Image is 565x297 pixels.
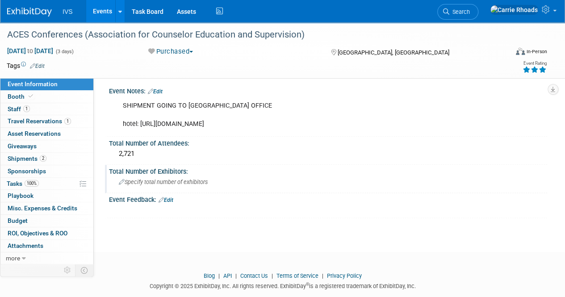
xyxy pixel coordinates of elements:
[117,97,460,133] div: SHIPMENT GOING TO [GEOGRAPHIC_DATA] OFFICE hotel: [URL][DOMAIN_NAME]
[8,242,43,249] span: Attachments
[8,130,61,137] span: Asset Reservations
[8,142,37,150] span: Giveaways
[55,49,74,54] span: (3 days)
[204,272,215,279] a: Blog
[29,94,33,99] i: Booth reservation complete
[276,272,318,279] a: Terms of Service
[0,178,93,190] a: Tasks100%
[8,217,28,224] span: Budget
[7,8,52,17] img: ExhibitDay
[0,252,93,264] a: more
[8,105,30,113] span: Staff
[7,180,39,187] span: Tasks
[40,155,46,162] span: 2
[0,215,93,227] a: Budget
[240,272,268,279] a: Contact Us
[6,255,20,262] span: more
[516,48,525,55] img: Format-Inperson.png
[30,63,45,69] a: Edit
[449,8,470,15] span: Search
[148,88,163,95] a: Edit
[0,128,93,140] a: Asset Reservations
[306,282,309,287] sup: ®
[8,80,58,88] span: Event Information
[0,227,93,239] a: ROI, Objectives & ROO
[0,202,93,214] a: Misc. Expenses & Credits
[7,47,54,55] span: [DATE] [DATE]
[216,272,222,279] span: |
[119,179,208,185] span: Specify total number of exhibitors
[0,240,93,252] a: Attachments
[0,190,93,202] a: Playbook
[0,91,93,103] a: Booth
[75,264,94,276] td: Toggle Event Tabs
[109,137,547,148] div: Total Number of Attendees:
[327,272,362,279] a: Privacy Policy
[233,272,239,279] span: |
[116,147,540,161] div: 2,721
[526,48,547,55] div: In-Person
[64,118,71,125] span: 1
[8,93,35,100] span: Booth
[0,140,93,152] a: Giveaways
[159,197,173,203] a: Edit
[337,49,449,56] span: [GEOGRAPHIC_DATA], [GEOGRAPHIC_DATA]
[109,193,547,205] div: Event Feedback:
[437,4,478,20] a: Search
[0,115,93,127] a: Travel Reservations1
[63,8,73,15] span: IVS
[0,165,93,177] a: Sponsorships
[0,103,93,115] a: Staff1
[8,167,46,175] span: Sponsorships
[145,47,197,56] button: Purchased
[7,61,45,70] td: Tags
[26,47,34,54] span: to
[60,264,75,276] td: Personalize Event Tab Strip
[223,272,232,279] a: API
[23,105,30,112] span: 1
[8,155,46,162] span: Shipments
[0,153,93,165] a: Shipments2
[320,272,326,279] span: |
[468,46,547,60] div: Event Format
[25,180,39,187] span: 100%
[0,78,93,90] a: Event Information
[269,272,275,279] span: |
[523,61,547,66] div: Event Rating
[8,205,77,212] span: Misc. Expenses & Credits
[8,230,67,237] span: ROI, Objectives & ROO
[8,117,71,125] span: Travel Reservations
[4,27,501,43] div: ACES Conferences (Association for Counselor Education and Supervision)
[109,84,547,96] div: Event Notes:
[490,5,538,15] img: Carrie Rhoads
[109,165,547,176] div: Total Number of Exhibitors:
[8,192,33,199] span: Playbook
